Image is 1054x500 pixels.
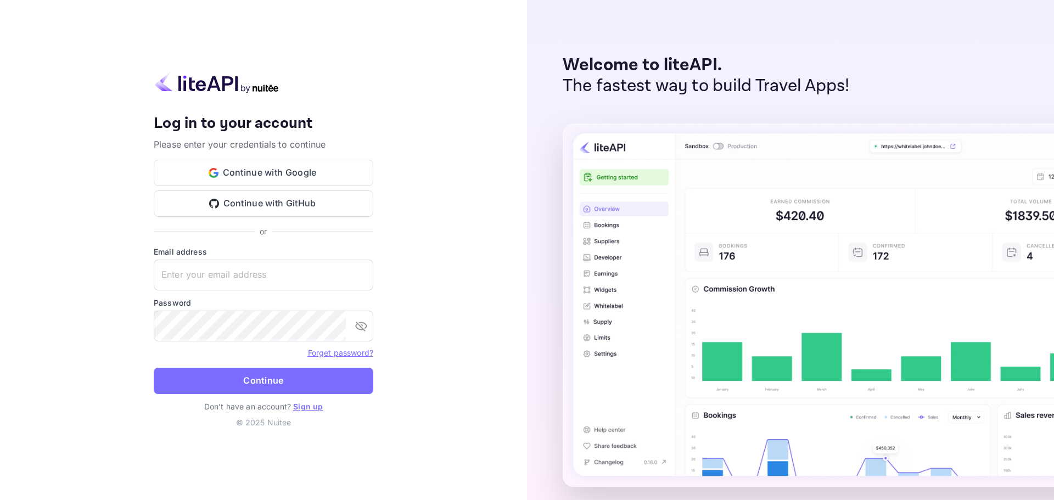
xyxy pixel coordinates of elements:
p: The fastest way to build Travel Apps! [563,76,850,97]
input: Enter your email address [154,260,373,290]
button: Continue with Google [154,160,373,186]
p: © 2025 Nuitee [154,417,373,428]
p: or [260,226,267,237]
p: Don't have an account? [154,401,373,412]
a: Forget password? [308,348,373,357]
p: Welcome to liteAPI. [563,55,850,76]
label: Password [154,297,373,308]
p: Please enter your credentials to continue [154,138,373,151]
a: Sign up [293,402,323,411]
label: Email address [154,246,373,257]
img: liteapi [154,72,280,93]
a: Forget password? [308,347,373,358]
h4: Log in to your account [154,114,373,133]
button: Continue [154,368,373,394]
button: toggle password visibility [350,315,372,337]
button: Continue with GitHub [154,190,373,217]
